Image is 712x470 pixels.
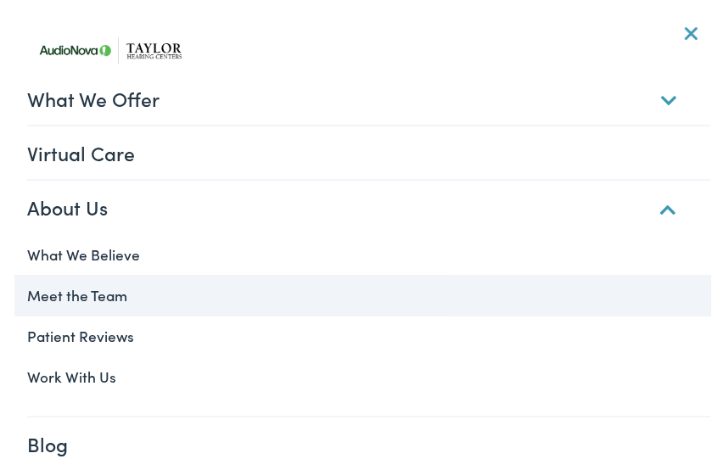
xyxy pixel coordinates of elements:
[27,413,710,466] a: Blog
[27,122,710,175] a: Virtual Care
[14,311,710,352] a: Patient Reviews
[14,230,710,271] a: What We Believe
[14,271,710,311] a: Meet the Team
[27,68,710,120] a: What We Offer
[27,176,710,229] a: About Us
[14,352,710,393] a: Work With Us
